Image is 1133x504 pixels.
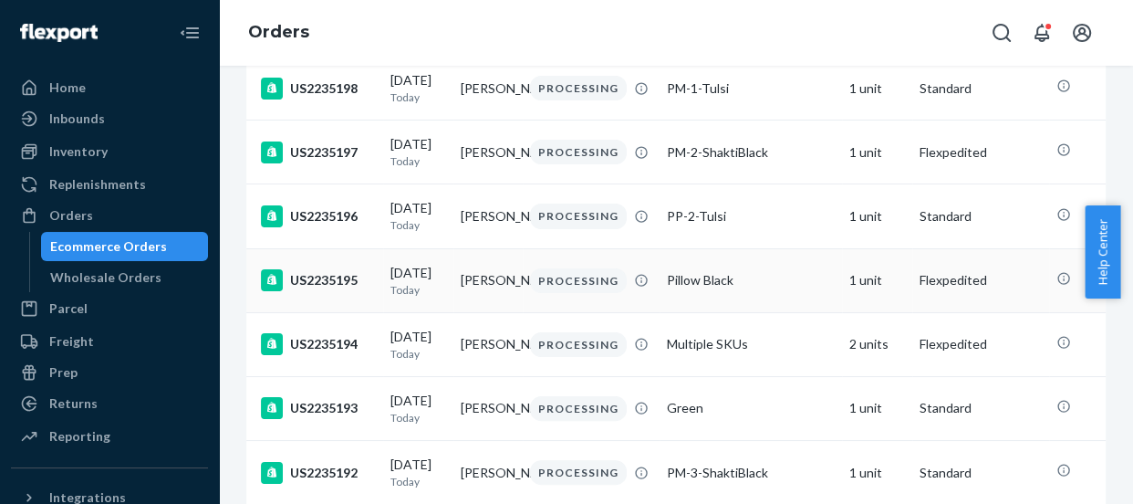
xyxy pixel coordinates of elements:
td: [PERSON_NAME] [453,248,524,312]
div: PM-3-ShaktiBlack [667,464,835,482]
a: Wholesale Orders [41,263,209,292]
div: US2235198 [261,78,376,100]
div: [DATE] [390,264,446,298]
p: Today [390,153,446,169]
td: 1 unit [842,121,912,184]
div: US2235197 [261,142,376,163]
div: Freight [49,332,94,351]
p: Flexpedited [920,335,1042,353]
div: US2235196 [261,205,376,227]
td: [PERSON_NAME] [453,312,524,376]
div: Wholesale Orders [50,268,161,287]
div: US2235195 [261,269,376,291]
a: Inventory [11,137,208,166]
p: Today [390,346,446,362]
div: Inventory [49,142,108,161]
div: Home [49,79,86,97]
a: Ecommerce Orders [41,232,209,261]
img: Flexport logo [20,24,98,42]
div: Reporting [49,427,110,446]
a: Freight [11,327,208,356]
td: Multiple SKUs [660,312,842,376]
p: Standard [920,464,1042,482]
p: Today [390,474,446,489]
div: PROCESSING [530,460,627,485]
a: Returns [11,389,208,418]
div: [DATE] [390,135,446,169]
div: Replenishments [49,175,146,194]
p: Today [390,217,446,233]
div: Returns [49,394,98,413]
button: Close Navigation [172,15,208,51]
div: PROCESSING [530,140,627,164]
div: PM-2-ShaktiBlack [667,143,835,162]
p: Standard [920,207,1042,226]
div: Orders [49,206,93,225]
td: 1 unit [842,376,912,440]
p: Flexpedited [920,143,1042,162]
div: PROCESSING [530,332,627,357]
div: Prep [49,363,78,382]
div: US2235192 [261,462,376,484]
ol: breadcrumbs [234,6,324,59]
button: Open Search Box [983,15,1020,51]
div: Ecommerce Orders [50,237,167,256]
td: 2 units [842,312,912,376]
div: Pillow Black [667,271,835,289]
div: Inbounds [49,110,105,128]
a: Orders [11,201,208,230]
div: [DATE] [390,392,446,425]
div: US2235193 [261,397,376,419]
a: Replenishments [11,170,208,199]
div: PROCESSING [530,76,627,100]
td: [PERSON_NAME] [453,184,524,248]
p: Today [390,89,446,105]
div: PROCESSING [530,204,627,228]
td: [PERSON_NAME] [453,376,524,440]
td: 1 unit [842,184,912,248]
button: Open account menu [1064,15,1100,51]
td: 1 unit [842,248,912,312]
a: Orders [248,22,309,42]
div: [DATE] [390,199,446,233]
div: Parcel [49,299,88,318]
div: US2235194 [261,333,376,355]
div: [DATE] [390,456,446,489]
div: PROCESSING [530,396,627,421]
p: Today [390,282,446,298]
div: PM-1-Tulsi [667,79,835,98]
a: Reporting [11,422,208,451]
p: Flexpedited [920,271,1042,289]
a: Home [11,73,208,102]
div: PP-2-Tulsi [667,207,835,226]
div: [DATE] [390,71,446,105]
button: Help Center [1085,205,1120,299]
div: [DATE] [390,328,446,362]
td: [PERSON_NAME] [453,57,524,121]
button: Open notifications [1024,15,1060,51]
a: Inbounds [11,104,208,133]
td: [PERSON_NAME] [453,121,524,184]
p: Standard [920,79,1042,98]
td: 1 unit [842,57,912,121]
a: Parcel [11,294,208,323]
p: Today [390,410,446,425]
p: Standard [920,399,1042,417]
div: Green [667,399,835,417]
a: Prep [11,358,208,387]
div: PROCESSING [530,268,627,293]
